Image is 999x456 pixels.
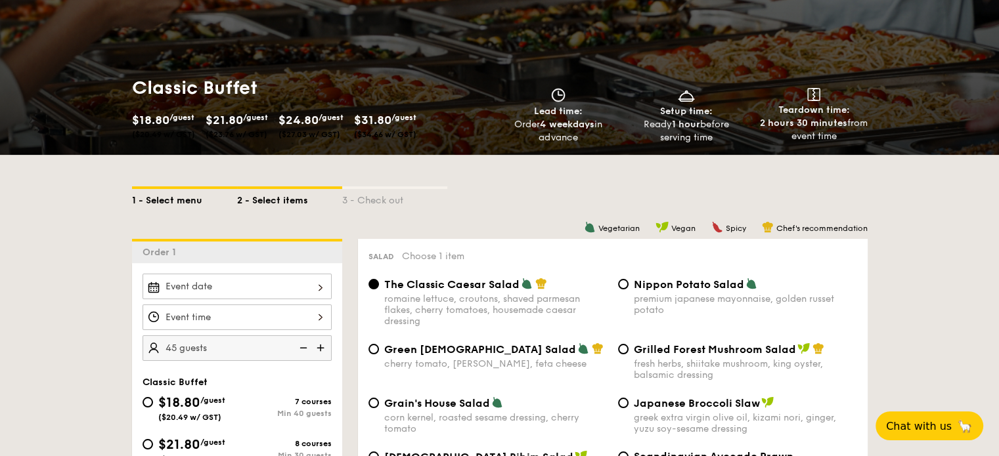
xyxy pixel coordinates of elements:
img: icon-clock.2db775ea.svg [548,88,568,102]
span: /guest [243,113,268,122]
span: $24.80 [278,113,319,127]
div: corn kernel, roasted sesame dressing, cherry tomato [384,412,608,434]
img: icon-vegetarian.fe4039eb.svg [491,396,503,408]
img: icon-teardown.65201eee.svg [807,88,820,101]
span: $21.80 [158,437,200,453]
div: from event time [755,117,873,143]
strong: 1 hour [672,119,700,130]
input: Event date [143,274,332,299]
span: Nippon Potato Salad [634,278,744,291]
img: icon-spicy.37a8142b.svg [711,221,723,233]
img: icon-vegan.f8ff3823.svg [655,221,669,233]
span: $18.80 [132,113,169,127]
div: 1 - Select menu [132,189,237,207]
span: /guest [200,438,225,447]
img: icon-chef-hat.a58ddaea.svg [592,342,604,354]
span: Teardown time: [778,104,850,115]
input: Grilled Forest Mushroom Saladfresh herbs, shiitake mushroom, king oyster, balsamic dressing [618,344,629,354]
div: greek extra virgin olive oil, kizami nori, ginger, yuzu soy-sesame dressing [634,412,857,434]
span: /guest [391,113,416,122]
img: icon-chef-hat.a58ddaea.svg [762,221,774,233]
span: Grilled Forest Mushroom Salad [634,343,796,356]
div: 7 courses [237,397,332,406]
input: $21.80/guest($23.76 w/ GST)8 coursesMin 30 guests [143,439,153,449]
input: Japanese Broccoli Slawgreek extra virgin olive oil, kizami nori, ginger, yuzu soy-sesame dressing [618,398,629,408]
img: icon-vegetarian.fe4039eb.svg [577,342,589,354]
img: icon-vegan.f8ff3823.svg [761,396,774,408]
span: Vegetarian [598,224,640,233]
img: icon-chef-hat.a58ddaea.svg [812,342,824,354]
span: Order 1 [143,247,181,258]
span: Lead time: [534,106,583,117]
span: /guest [169,113,194,122]
span: Chat with us [886,420,952,432]
span: Spicy [726,224,746,233]
input: Event time [143,304,332,330]
span: ($20.49 w/ GST) [132,130,195,139]
span: 🦙 [957,419,973,434]
img: icon-dish.430c3a2e.svg [677,88,696,102]
span: Setup time: [660,106,713,117]
div: 3 - Check out [342,189,447,207]
input: The Classic Caesar Saladromaine lettuce, croutons, shaved parmesan flakes, cherry tomatoes, house... [368,279,379,289]
span: The Classic Caesar Salad [384,278,520,291]
input: $18.80/guest($20.49 w/ GST)7 coursesMin 40 guests [143,397,153,407]
input: Nippon Potato Saladpremium japanese mayonnaise, golden russet potato [618,279,629,289]
div: cherry tomato, [PERSON_NAME], feta cheese [384,358,608,369]
h1: Classic Buffet [132,76,495,100]
span: ($23.76 w/ GST) [206,130,267,139]
span: /guest [200,396,225,405]
input: Number of guests [143,335,332,361]
img: icon-chef-hat.a58ddaea.svg [535,278,547,289]
div: Order in advance [500,118,617,144]
strong: 2 hours 30 minutes [760,117,847,129]
span: /guest [319,113,344,122]
span: Chef's recommendation [776,224,868,233]
span: ($27.03 w/ GST) [278,130,340,139]
span: Classic Buffet [143,377,208,388]
strong: 4 weekdays [540,119,594,130]
span: Japanese Broccoli Slaw [634,397,760,409]
div: Ready before serving time [627,118,745,144]
input: Green [DEMOGRAPHIC_DATA] Saladcherry tomato, [PERSON_NAME], feta cheese [368,344,379,354]
span: Choose 1 item [402,251,464,262]
button: Chat with us🦙 [876,411,983,440]
span: Salad [368,252,394,261]
span: $31.80 [354,113,391,127]
input: Grain's House Saladcorn kernel, roasted sesame dressing, cherry tomato [368,398,379,408]
img: icon-vegetarian.fe4039eb.svg [745,278,757,289]
img: icon-vegan.f8ff3823.svg [797,342,810,354]
div: premium japanese mayonnaise, golden russet potato [634,293,857,316]
span: Green [DEMOGRAPHIC_DATA] Salad [384,343,576,356]
div: romaine lettuce, croutons, shaved parmesan flakes, cherry tomatoes, housemade caesar dressing [384,293,608,327]
span: ($34.66 w/ GST) [354,130,416,139]
div: fresh herbs, shiitake mushroom, king oyster, balsamic dressing [634,358,857,381]
img: icon-reduce.1d2dbef1.svg [292,335,312,360]
span: Grain's House Salad [384,397,490,409]
span: $18.80 [158,395,200,411]
img: icon-vegetarian.fe4039eb.svg [584,221,596,233]
div: 2 - Select items [237,189,342,207]
img: icon-vegetarian.fe4039eb.svg [521,278,533,289]
span: ($20.49 w/ GST) [158,413,221,422]
span: Vegan [671,224,696,233]
div: Min 40 guests [237,409,332,418]
img: icon-add.58712e84.svg [312,335,332,360]
span: $21.80 [206,113,243,127]
div: 8 courses [237,439,332,448]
